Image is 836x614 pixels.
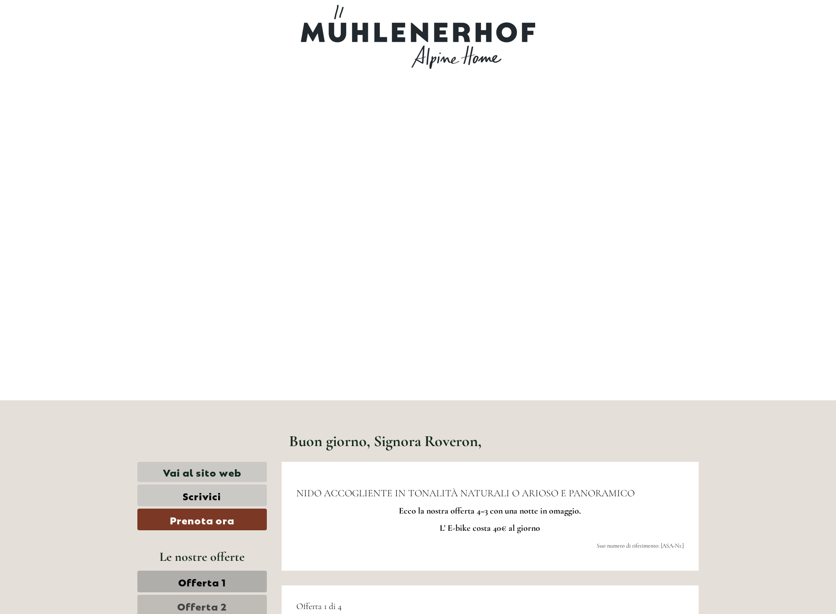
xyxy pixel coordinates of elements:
[137,485,267,506] a: Scrivici
[440,522,540,533] span: L' E-bike costa 40€ al giorno
[296,601,342,612] span: Offerta 1 di 4
[137,548,267,566] div: Le nostre offerte
[178,575,226,588] span: Offerta 1
[137,509,267,530] a: Prenota ora
[289,432,482,450] h1: Buon giorno, Signora Roveron,
[177,599,227,613] span: Offerta 2
[296,487,635,499] span: NIDO ACCOGLIENTE IN TONALITÀ NATURALI O ARIOSO E PANORAMICO
[399,505,581,516] span: Ecco la nostra offerta 4=3 con una notte in omaggio.
[137,462,267,482] a: Vai al sito web
[597,542,684,549] span: Suo numero di riferimento: [ASA-Nr.]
